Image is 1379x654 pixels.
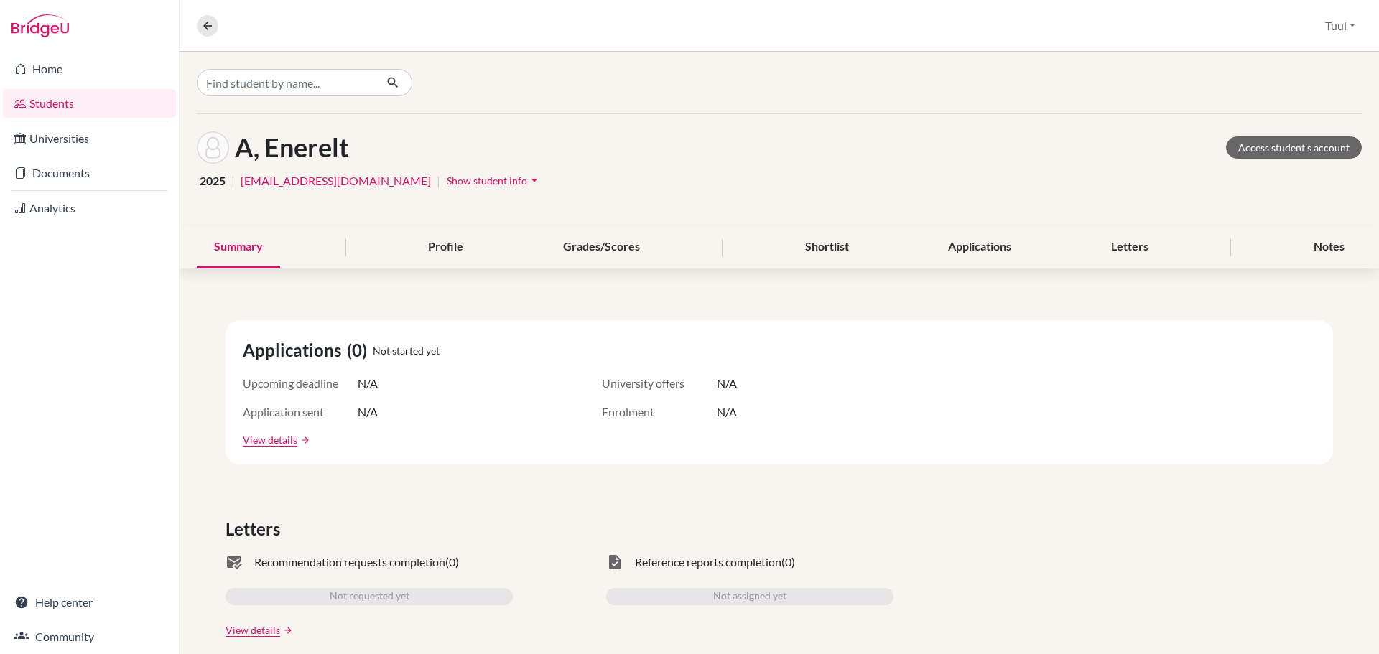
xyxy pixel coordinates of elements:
a: Access student's account [1226,136,1362,159]
span: Applications [243,337,347,363]
iframe: Intercom live chat [1330,605,1365,640]
span: N/A [717,403,737,421]
span: Application sent [243,403,358,421]
a: arrow_forward [297,435,310,445]
span: University offers [602,375,717,392]
div: Summary [197,226,280,268]
a: Analytics [3,194,176,223]
span: mark_email_read [226,553,243,571]
a: Community [3,622,176,651]
i: arrow_drop_down [527,173,542,187]
span: Not assigned yet [713,588,786,605]
span: N/A [717,375,737,392]
button: Show student infoarrow_drop_down [446,169,542,192]
a: View details [226,622,280,637]
div: Letters [1094,226,1166,268]
span: Upcoming deadline [243,375,358,392]
span: | [437,172,440,190]
span: Letters [226,516,286,542]
input: Find student by name... [197,69,375,96]
h1: A, Enerelt [235,132,349,163]
button: Tuul [1319,12,1362,39]
a: Students [3,89,176,118]
img: Enerelt A's avatar [197,131,229,164]
a: arrow_forward [280,625,293,635]
span: Recommendation requests completion [254,553,445,571]
a: Help center [3,588,176,617]
span: Show student info [447,174,527,187]
a: Home [3,55,176,83]
span: N/A [358,375,378,392]
div: Shortlist [788,226,866,268]
span: (0) [445,553,459,571]
div: Grades/Scores [546,226,657,268]
span: Not requested yet [330,588,409,605]
span: (0) [347,337,373,363]
span: task [606,553,623,571]
span: 2025 [200,172,226,190]
span: Not started yet [373,343,440,358]
div: Notes [1296,226,1362,268]
span: N/A [358,403,378,421]
a: [EMAIL_ADDRESS][DOMAIN_NAME] [241,172,431,190]
span: Reference reports completion [635,553,781,571]
span: | [231,172,235,190]
a: Universities [3,124,176,153]
div: Profile [411,226,480,268]
div: Applications [931,226,1029,268]
a: View details [243,432,297,447]
a: Documents [3,159,176,187]
img: Bridge-U [11,14,69,37]
span: Enrolment [602,403,717,421]
span: (0) [781,553,795,571]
